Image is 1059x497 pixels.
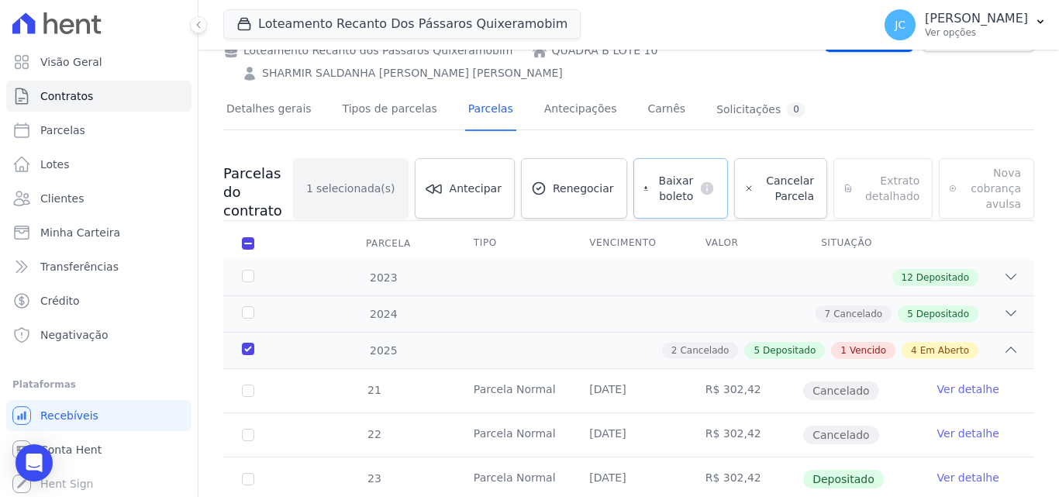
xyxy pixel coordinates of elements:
[763,343,816,357] span: Depositado
[242,429,254,441] input: Só é possível selecionar pagamentos em aberto
[455,227,571,260] th: Tipo
[571,227,686,260] th: Vencimento
[6,183,191,214] a: Clientes
[6,217,191,248] a: Minha Carteira
[872,3,1059,47] button: JC [PERSON_NAME] Ver opções
[40,191,84,206] span: Clientes
[521,158,627,219] a: Renegociar
[16,444,53,481] div: Open Intercom Messenger
[340,90,440,131] a: Tipos de parcelas
[895,19,905,30] span: JC
[415,158,515,219] a: Antecipar
[825,307,831,321] span: 7
[6,149,191,180] a: Lotes
[644,90,688,131] a: Carnês
[455,369,571,412] td: Parcela Normal
[366,472,381,485] span: 23
[803,470,884,488] span: Depositado
[916,271,969,285] span: Depositado
[687,227,802,260] th: Valor
[6,434,191,465] a: Conta Hent
[6,285,191,316] a: Crédito
[40,54,102,70] span: Visão Geral
[937,470,999,485] a: Ver detalhe
[223,43,513,59] div: Loteamento Recanto dos Pássaros Quixeramobim
[40,157,70,172] span: Lotes
[925,11,1028,26] p: [PERSON_NAME]
[40,293,80,309] span: Crédito
[316,181,395,196] span: selecionada(s)
[455,413,571,457] td: Parcela Normal
[925,26,1028,39] p: Ver opções
[306,181,313,196] span: 1
[6,47,191,78] a: Visão Geral
[840,343,847,357] span: 1
[850,343,886,357] span: Vencido
[802,227,918,260] th: Situação
[920,343,969,357] span: Em Aberto
[6,319,191,350] a: Negativação
[366,428,381,440] span: 22
[6,81,191,112] a: Contratos
[907,307,913,321] span: 5
[671,343,678,357] span: 2
[6,115,191,146] a: Parcelas
[760,173,814,204] span: Cancelar Parcela
[937,426,999,441] a: Ver detalhe
[40,259,119,274] span: Transferências
[223,90,315,131] a: Detalhes gerais
[450,181,502,196] span: Antecipar
[937,381,999,397] a: Ver detalhe
[366,384,381,396] span: 21
[734,158,827,219] a: Cancelar Parcela
[803,426,878,444] span: Cancelado
[680,343,729,357] span: Cancelado
[223,164,293,220] h3: Parcelas do contrato
[6,400,191,431] a: Recebíveis
[40,88,93,104] span: Contratos
[40,327,109,343] span: Negativação
[242,473,254,485] input: Só é possível selecionar pagamentos em aberto
[654,173,693,204] span: Baixar boleto
[347,228,429,259] div: Parcela
[40,408,98,423] span: Recebíveis
[553,181,614,196] span: Renegociar
[242,385,254,397] input: Só é possível selecionar pagamentos em aberto
[6,251,191,282] a: Transferências
[262,65,563,81] a: SHARMIR SALDANHA [PERSON_NAME] [PERSON_NAME]
[12,375,185,394] div: Plataformas
[40,123,85,138] span: Parcelas
[716,102,805,117] div: Solicitações
[902,271,913,285] span: 12
[40,442,102,457] span: Conta Hent
[571,369,686,412] td: [DATE]
[633,158,729,219] a: Baixar boleto
[223,9,581,39] button: Loteamento Recanto Dos Pássaros Quixeramobim
[40,225,120,240] span: Minha Carteira
[571,413,686,457] td: [DATE]
[916,307,969,321] span: Depositado
[911,343,917,357] span: 4
[754,343,760,357] span: 5
[465,90,516,131] a: Parcelas
[713,90,809,131] a: Solicitações0
[687,369,802,412] td: R$ 302,42
[787,102,805,117] div: 0
[833,307,882,321] span: Cancelado
[803,381,878,400] span: Cancelado
[687,413,802,457] td: R$ 302,42
[541,90,620,131] a: Antecipações
[552,43,658,59] a: QUADRA B LOTE 10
